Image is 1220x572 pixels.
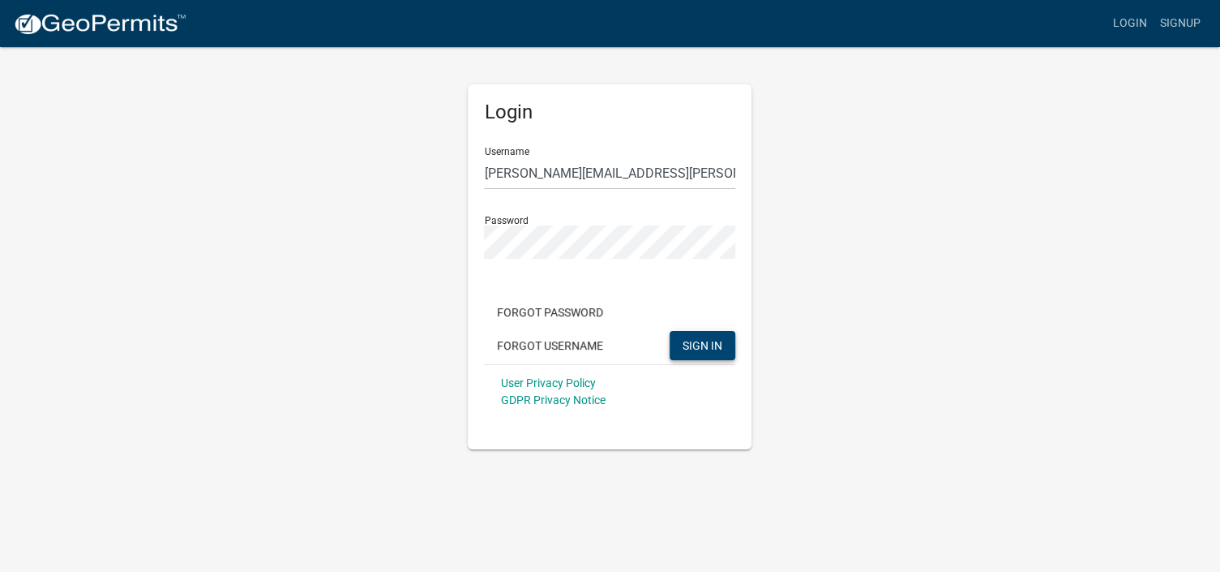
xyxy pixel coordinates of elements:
button: Forgot Password [484,298,616,327]
h5: Login [484,101,735,124]
a: GDPR Privacy Notice [500,394,605,406]
button: Forgot Username [484,331,616,360]
a: Signup [1154,8,1207,39]
button: SIGN IN [670,331,735,360]
a: Login [1107,8,1154,39]
a: User Privacy Policy [500,376,595,389]
span: SIGN IN [683,338,722,351]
